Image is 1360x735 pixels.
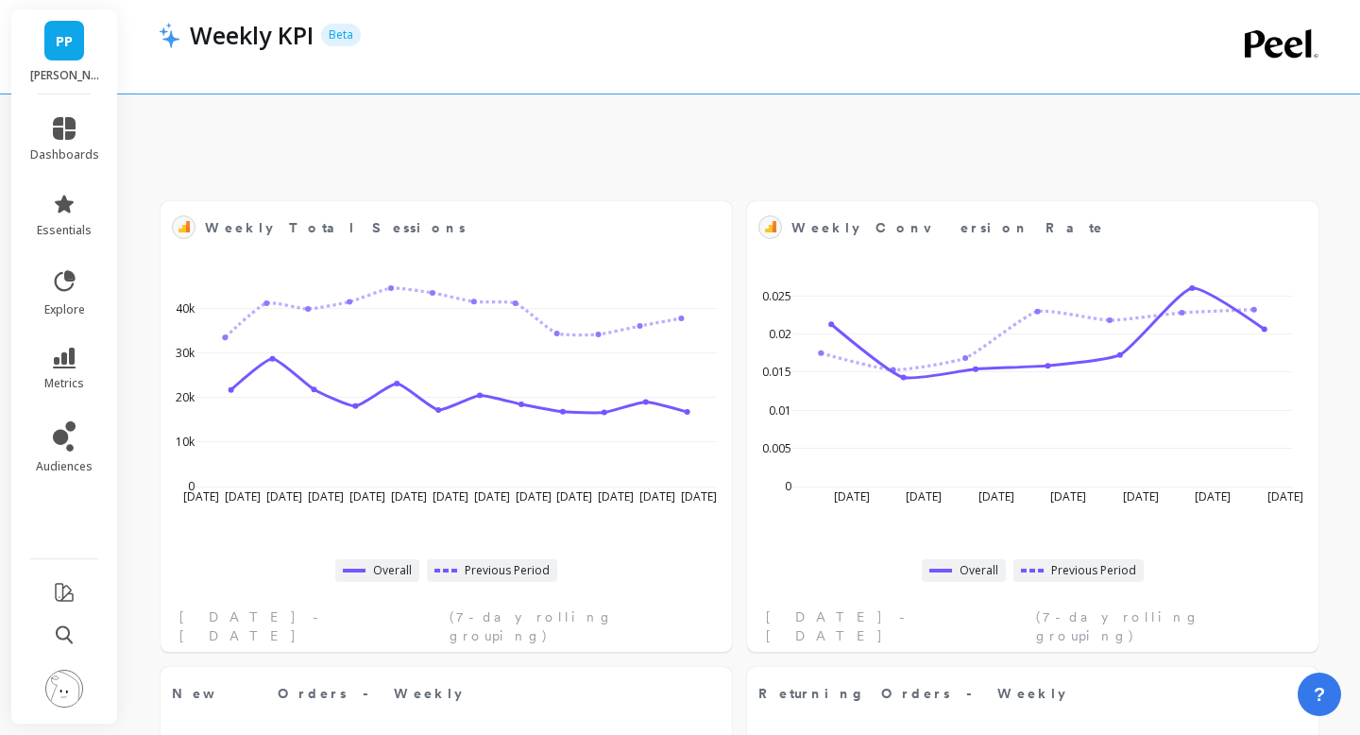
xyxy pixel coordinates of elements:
span: Previous Period [465,563,550,578]
span: explore [44,302,85,317]
span: Weekly Total Sessions [205,214,660,241]
span: (7-day rolling grouping) [450,607,713,645]
span: Weekly Conversion Rate [791,218,1104,238]
span: New Orders - Weekly [172,680,660,707]
span: essentials [37,223,92,238]
span: audiences [36,459,93,474]
span: Returning Orders - Weekly [758,684,1065,704]
span: Overall [960,563,998,578]
span: New Orders - Weekly [172,684,462,704]
img: header icon [159,22,180,48]
span: Returning Orders - Weekly [758,680,1247,707]
p: Weekly KPI [190,19,314,51]
span: (7-day rolling grouping) [1036,607,1300,645]
img: profile picture [45,670,83,708]
p: Beta [321,24,361,46]
span: [DATE] - [DATE] [766,607,1030,645]
span: [DATE] - [DATE] [179,607,444,645]
p: Porter Road - porterroad.myshopify.com [30,68,99,83]
span: Previous Period [1051,563,1136,578]
span: ? [1314,681,1325,708]
span: metrics [44,376,84,391]
span: Weekly Conversion Rate [791,214,1247,241]
span: Overall [373,563,412,578]
span: Weekly Total Sessions [205,218,466,238]
button: ? [1298,673,1341,716]
span: dashboards [30,147,99,162]
span: PP [56,30,73,52]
